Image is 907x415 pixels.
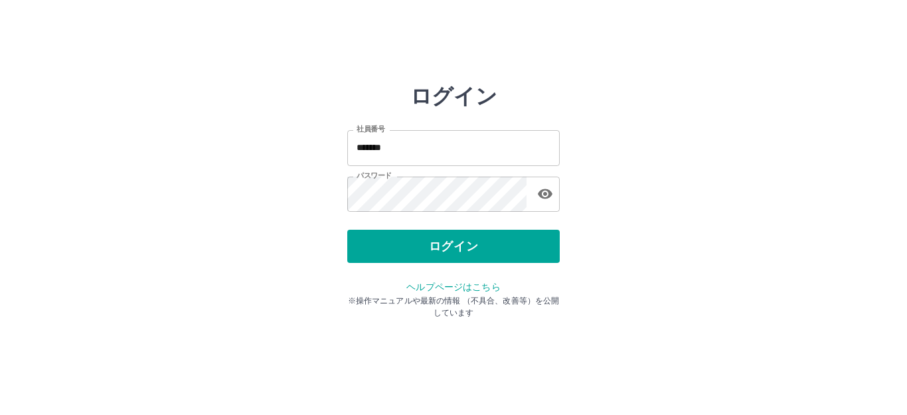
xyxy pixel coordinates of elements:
p: ※操作マニュアルや最新の情報 （不具合、改善等）を公開しています [347,295,560,319]
h2: ログイン [410,84,497,109]
label: 社員番号 [357,124,384,134]
a: ヘルプページはこちら [406,282,500,292]
button: ログイン [347,230,560,263]
label: パスワード [357,171,392,181]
